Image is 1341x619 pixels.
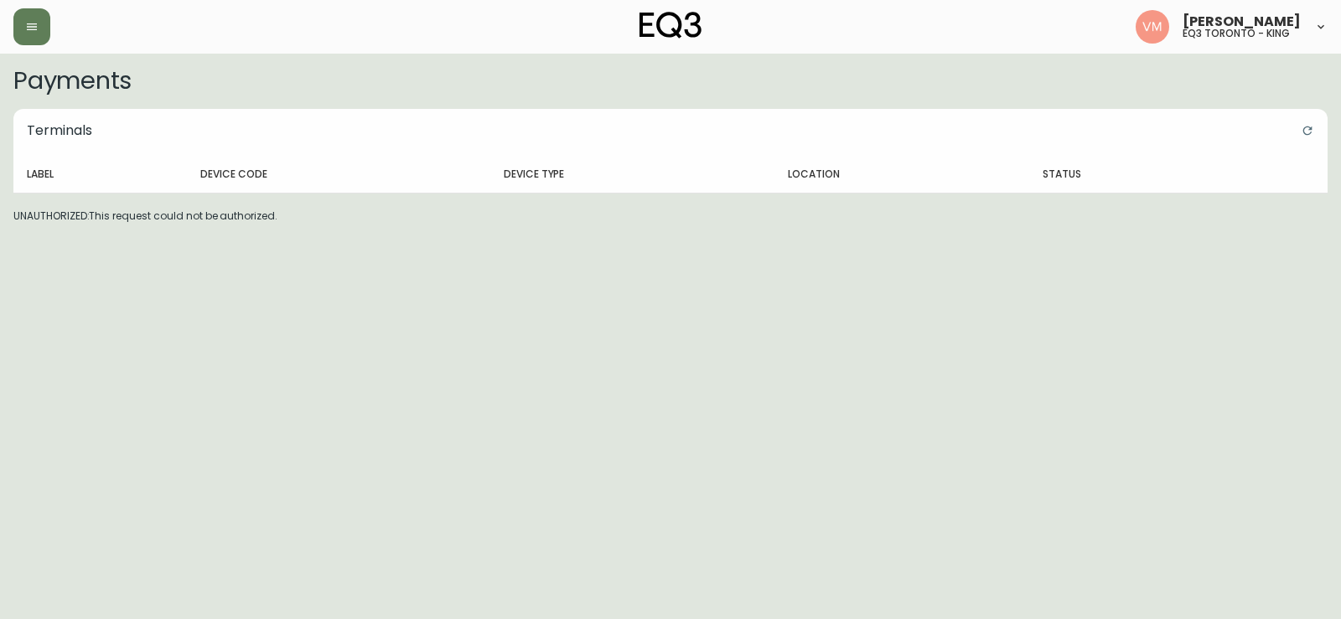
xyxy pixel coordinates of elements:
img: 0f63483a436850f3a2e29d5ab35f16df [1136,10,1169,44]
th: Device Code [187,156,490,193]
span: [PERSON_NAME] [1183,15,1301,28]
th: Location [774,156,1029,193]
th: Status [1029,156,1240,193]
h2: Payments [13,67,1328,94]
img: logo [639,12,702,39]
table: devices table [13,156,1328,193]
h5: Terminals [13,109,106,152]
th: Device Type [490,156,774,193]
th: Label [13,156,187,193]
h5: eq3 toronto - king [1183,28,1290,39]
div: UNAUTHORIZED:This request could not be authorized. [3,99,1338,234]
